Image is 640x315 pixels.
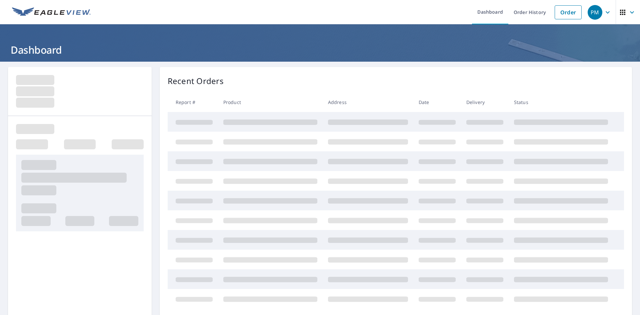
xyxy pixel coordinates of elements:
a: Order [555,5,582,19]
th: Delivery [461,92,509,112]
h1: Dashboard [8,43,632,57]
th: Status [509,92,613,112]
div: PM [588,5,602,20]
img: EV Logo [12,7,91,17]
p: Recent Orders [168,75,224,87]
th: Product [218,92,323,112]
th: Report # [168,92,218,112]
th: Address [323,92,413,112]
th: Date [413,92,461,112]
